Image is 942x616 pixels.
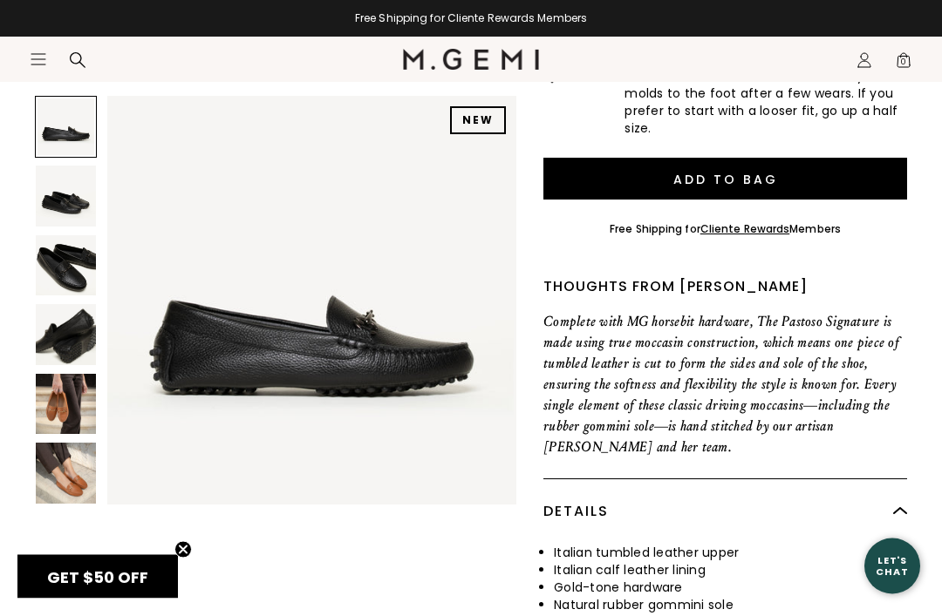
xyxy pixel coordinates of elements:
[610,223,841,237] div: Free Shipping for Members
[554,562,907,579] li: Italian calf leather lining
[17,555,178,599] div: GET $50 OFFClose teaser
[174,541,192,558] button: Close teaser
[543,159,907,200] button: Add to Bag
[864,555,920,577] div: Let's Chat
[543,277,907,298] div: Thoughts from [PERSON_NAME]
[36,443,96,503] img: The Pastoso Signature
[47,566,148,588] span: GET $50 OFF
[543,480,907,545] div: Details
[36,304,96,364] img: The Pastoso Signature
[543,312,907,458] p: Complete with MG horsebit hardware, The Pastoso Signature is made using true moccasin constructio...
[554,579,907,597] li: Gold-tone hardware
[36,166,96,226] img: The Pastoso Signature
[554,545,907,562] li: Italian tumbled leather upper
[554,597,907,614] li: Natural rubber gommini sole
[895,55,912,72] span: 0
[700,222,790,237] a: Cliente Rewards
[107,96,516,504] img: The Pastoso Signature
[36,374,96,434] img: The Pastoso Signature
[450,106,506,134] div: NEW
[30,51,47,68] button: Open site menu
[403,49,540,70] img: M.Gemi
[36,235,96,295] img: The Pastoso Signature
